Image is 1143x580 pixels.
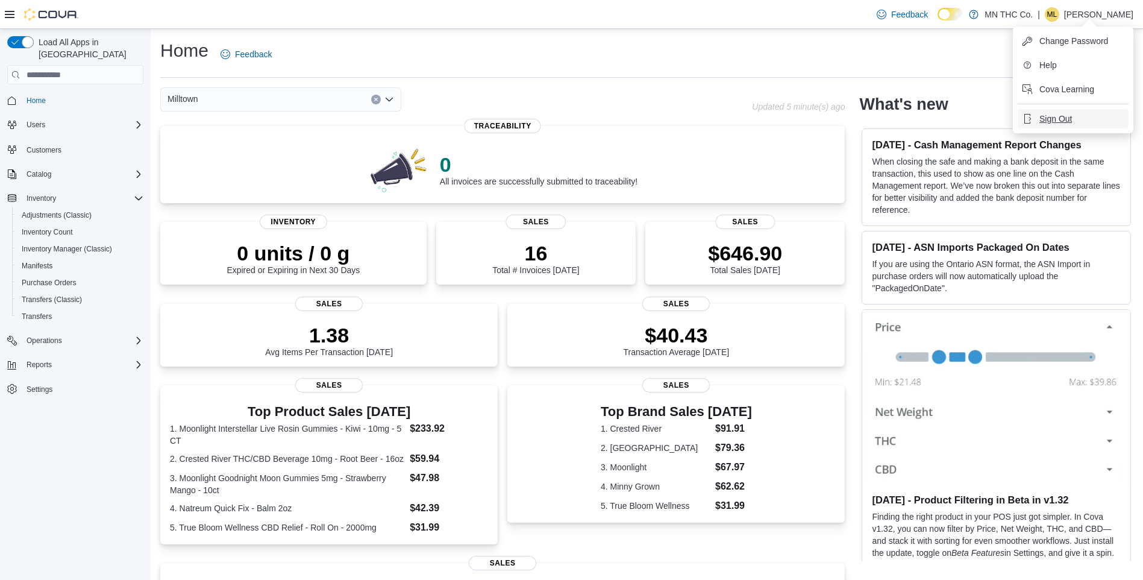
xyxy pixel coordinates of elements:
[469,556,536,570] span: Sales
[492,241,579,275] div: Total # Invoices [DATE]
[17,276,143,290] span: Purchase Orders
[22,227,73,237] span: Inventory Count
[22,333,143,348] span: Operations
[27,96,46,106] span: Home
[872,494,1121,506] h3: [DATE] - Product Filtering in Beta in v1.32
[1038,7,1040,22] p: |
[17,208,143,222] span: Adjustments (Classic)
[295,297,363,311] span: Sales
[160,39,208,63] h1: Home
[295,378,363,392] span: Sales
[715,479,752,494] dd: $62.62
[22,278,77,288] span: Purchase Orders
[715,499,752,513] dd: $31.99
[1039,35,1108,47] span: Change Password
[22,167,56,181] button: Catalog
[24,8,78,20] img: Cova
[22,333,67,348] button: Operations
[27,120,45,130] span: Users
[2,116,148,133] button: Users
[601,423,710,435] dt: 1. Crested River
[170,405,488,419] h3: Top Product Sales [DATE]
[12,224,148,241] button: Inventory Count
[22,93,143,108] span: Home
[2,190,148,207] button: Inventory
[1047,7,1057,22] span: ML
[410,421,488,436] dd: $233.92
[170,522,405,534] dt: 5. True Bloom Wellness CBD Relief - Roll On - 2000mg
[440,153,637,177] p: 0
[2,92,148,109] button: Home
[1018,109,1129,128] button: Sign Out
[1039,113,1072,125] span: Sign Out
[260,215,327,229] span: Inventory
[17,292,87,307] a: Transfers (Classic)
[624,323,730,347] p: $40.43
[22,261,52,271] span: Manifests
[17,309,143,324] span: Transfers
[22,118,50,132] button: Users
[170,453,405,465] dt: 2. Crested River THC/CBD Beverage 10mg - Root Beer - 16oz
[951,548,1004,558] em: Beta Features
[371,95,381,104] button: Clear input
[22,167,143,181] span: Catalog
[2,166,148,183] button: Catalog
[410,452,488,466] dd: $59.94
[440,153,637,186] div: All invoices are successfully submitted to traceability!
[22,210,92,220] span: Adjustments (Classic)
[17,276,81,290] a: Purchase Orders
[601,461,710,473] dt: 3. Moonlight
[22,312,52,321] span: Transfers
[1064,7,1133,22] p: [PERSON_NAME]
[27,145,61,155] span: Customers
[17,225,143,239] span: Inventory Count
[872,156,1121,216] p: When closing the safe and making a bank deposit in the same transaction, this used to show as one...
[752,102,845,112] p: Updated 5 minute(s) ago
[410,501,488,515] dd: $42.39
[265,323,393,357] div: Avg Items Per Transaction [DATE]
[1045,7,1059,22] div: Michael Lessard
[12,291,148,308] button: Transfers (Classic)
[27,336,62,345] span: Operations
[235,48,272,60] span: Feedback
[708,241,782,275] div: Total Sales [DATE]
[872,511,1121,571] p: Finding the right product in your POS just got simpler. In Cova v1.32, you can now filter by Pric...
[601,500,710,512] dt: 5. True Bloom Wellness
[2,356,148,373] button: Reports
[1018,31,1129,51] button: Change Password
[1039,59,1057,71] span: Help
[22,295,82,304] span: Transfers (Classic)
[368,145,430,194] img: 0
[17,208,96,222] a: Adjustments (Classic)
[12,308,148,325] button: Transfers
[2,332,148,349] button: Operations
[642,378,710,392] span: Sales
[216,42,277,66] a: Feedback
[872,241,1121,253] h3: [DATE] - ASN Imports Packaged On Dates
[985,7,1033,22] p: MN THC Co.
[168,92,198,106] span: Milltown
[17,242,143,256] span: Inventory Manager (Classic)
[872,139,1121,151] h3: [DATE] - Cash Management Report Changes
[22,191,61,206] button: Inventory
[265,323,393,347] p: 1.38
[601,442,710,454] dt: 2. [GEOGRAPHIC_DATA]
[1039,83,1094,95] span: Cova Learning
[22,142,143,157] span: Customers
[872,258,1121,294] p: If you are using the Ontario ASN format, the ASN Import in purchase orders will now automatically...
[27,360,52,370] span: Reports
[22,191,143,206] span: Inventory
[170,502,405,514] dt: 4. Natreum Quick Fix - Balm 2oz
[170,472,405,496] dt: 3. Moonlight Goodnight Moon Gummies 5mg - Strawberry Mango - 10ct
[27,194,56,203] span: Inventory
[227,241,360,275] div: Expired or Expiring in Next 30 Days
[22,244,112,254] span: Inventory Manager (Classic)
[27,385,52,394] span: Settings
[465,119,541,133] span: Traceability
[506,215,566,229] span: Sales
[715,421,752,436] dd: $91.91
[27,169,51,179] span: Catalog
[22,382,57,397] a: Settings
[17,309,57,324] a: Transfers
